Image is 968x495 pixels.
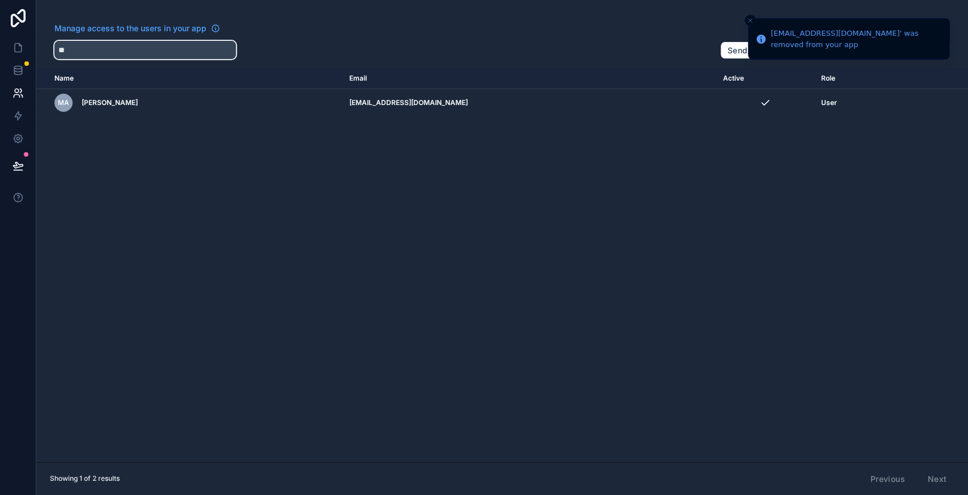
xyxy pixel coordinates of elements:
[343,89,716,117] td: [EMAIL_ADDRESS][DOMAIN_NAME]
[716,68,814,89] th: Active
[50,474,120,483] span: Showing 1 of 2 results
[54,23,220,34] a: Manage access to the users in your app
[82,98,138,107] span: [PERSON_NAME]
[36,68,343,89] th: Name
[720,41,850,60] button: Send invite [PERSON_NAME]
[771,28,940,50] div: [EMAIL_ADDRESS][DOMAIN_NAME]' was removed from your app
[745,15,756,26] button: Close toast
[36,68,968,462] div: scrollable content
[814,68,898,89] th: Role
[58,98,69,107] span: MA
[821,98,837,107] span: User
[343,68,716,89] th: Email
[54,23,206,34] span: Manage access to the users in your app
